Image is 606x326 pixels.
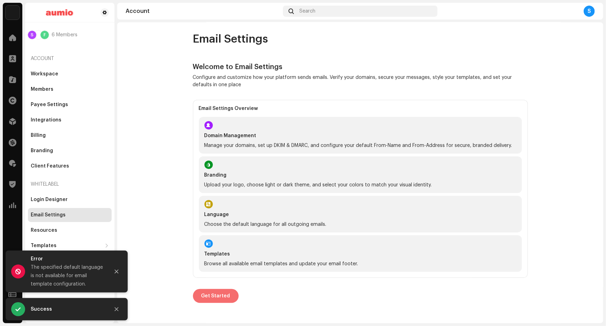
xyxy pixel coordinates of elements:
[28,239,112,253] re-m-nav-dropdown: Templates
[40,31,49,39] div: F
[34,31,43,39] img: 871322ac-19b0-4893-8e93-4d10e5faf1ff
[28,159,112,173] re-m-nav-item: Client Features
[31,263,104,288] div: The specified default language is not available for email template configuration.
[584,6,595,17] div: S
[28,67,112,81] re-m-nav-item: Workspace
[28,82,112,96] re-m-nav-item: Members
[126,8,280,14] div: Account
[193,32,268,46] span: Email Settings
[31,212,66,218] div: Email Settings
[28,98,112,112] re-m-nav-item: Payee Settings
[52,32,77,38] span: 6 Members
[193,63,528,71] h4: Welcome to Email Settings
[28,176,112,193] re-a-nav-header: Whitelabel
[199,106,522,111] strong: Email Settings Overview
[31,197,68,202] div: Login Designer
[193,74,528,89] p: Configure and customize how your platform sends emails. Verify your domains, secure your messages...
[110,302,124,316] button: Close
[204,132,516,139] strong: Domain Management
[28,113,112,127] re-m-nav-item: Integrations
[204,260,516,268] p: Browse all available email templates and update your email footer.
[31,255,104,263] div: Error
[6,6,20,20] img: 0acc1618-f7fc-4c20-8fec-bf30878b9154
[28,31,36,39] div: S
[31,305,104,313] div: Success
[31,102,68,108] div: Payee Settings
[28,144,112,158] re-m-nav-item: Branding
[204,211,516,218] strong: Language
[204,181,516,189] p: Upload your logo, choose light or dark theme, and select your colors to match your visual identity.
[31,87,53,92] div: Members
[193,289,239,303] button: Get Started
[28,223,112,237] re-m-nav-item: Resources
[28,50,112,67] re-a-nav-header: Account
[28,128,112,142] re-m-nav-item: Billing
[299,8,315,14] span: Search
[31,228,57,233] div: Resources
[28,208,112,222] re-m-nav-item: Email Settings
[204,251,516,258] strong: Templates
[31,133,46,138] div: Billing
[31,148,53,154] div: Branding
[204,221,516,228] p: Choose the default language for all outgoing emails.
[31,71,58,77] div: Workspace
[31,243,57,249] div: Templates
[31,8,89,17] img: 1beea7a3-4a94-4a4d-a5f7-c4c02ad30d26
[201,289,230,303] span: Get Started
[204,142,516,149] p: Manage your domains, set up DKIM & DMARC, and configure your default From-Name and From-Address f...
[110,265,124,279] button: Close
[31,117,61,123] div: Integrations
[204,172,516,179] strong: Branding
[28,193,112,207] re-m-nav-item: Login Designer
[31,163,69,169] div: Client Features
